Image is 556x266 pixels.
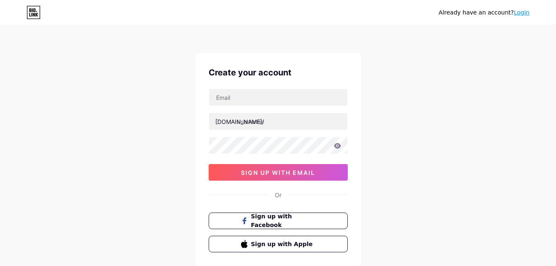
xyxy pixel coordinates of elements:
button: sign up with email [209,164,348,181]
span: Sign up with Facebook [251,212,315,230]
div: Or [275,191,282,199]
input: username [209,113,347,130]
div: [DOMAIN_NAME]/ [215,117,264,126]
span: sign up with email [241,169,315,176]
span: Sign up with Apple [251,240,315,249]
a: Login [514,9,530,16]
button: Sign up with Facebook [209,213,348,229]
div: Already have an account? [439,8,530,17]
button: Sign up with Apple [209,236,348,252]
div: Create your account [209,66,348,79]
input: Email [209,89,347,106]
